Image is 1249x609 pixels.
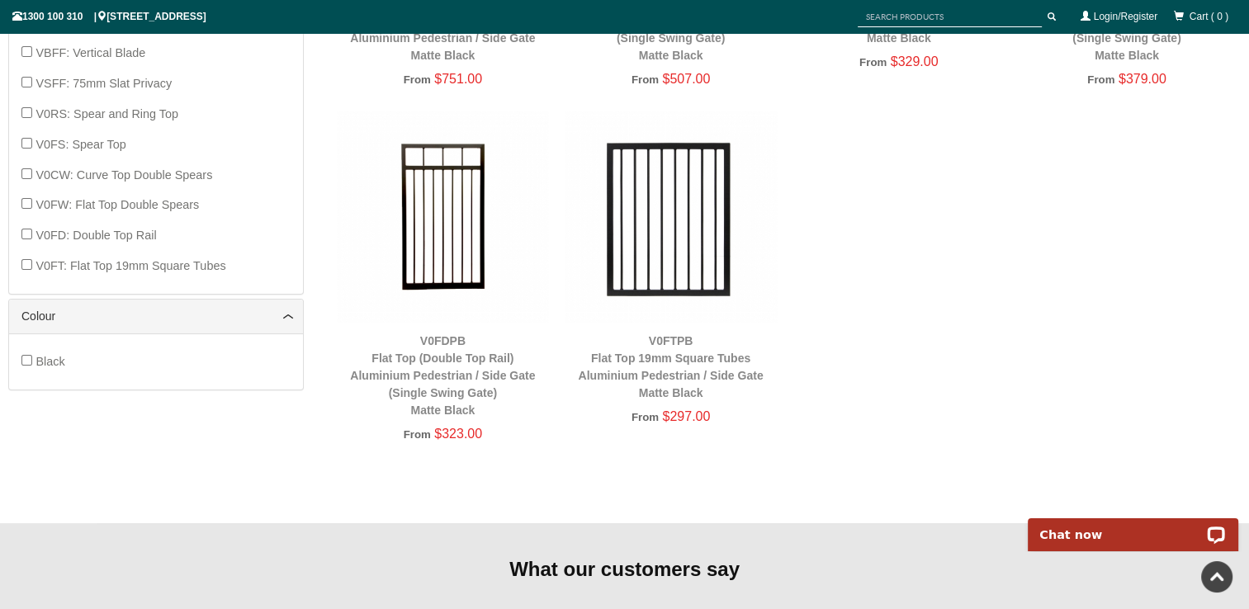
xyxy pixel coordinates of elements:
span: V0RS: Spear and Ring Top [35,107,178,120]
a: V0FTPBFlat Top 19mm Square TubesAluminium Pedestrian / Side GateMatte Black [579,334,764,399]
span: Black [35,355,64,368]
span: V0CW: Curve Top Double Spears [35,168,212,182]
span: $329.00 [891,54,939,68]
span: V0FW: Flat Top Double Spears [35,198,199,211]
img: V0FDPB - Flat Top (Double Top Rail) - Aluminium Pedestrian / Side Gate (Single Swing Gate) - Matt... [337,111,548,322]
span: VSFF: 75mm Slat Privacy [35,77,172,90]
span: From [1087,73,1114,86]
span: From [632,73,659,86]
span: From [404,428,431,441]
span: From [404,73,431,86]
span: VBFF: Vertical Blade [35,46,145,59]
span: V0FS: Spear Top [35,138,125,151]
span: $507.00 [662,72,710,86]
span: $751.00 [434,72,482,86]
a: V0FDPBFlat Top (Double Top Rail)Aluminium Pedestrian / Side Gate (Single Swing Gate)Matte Black [350,334,535,417]
img: V0FTPB - Flat Top 19mm Square Tubes - Aluminium Pedestrian / Side Gate - Matte Black - Gate Wareh... [565,111,776,322]
span: From [859,56,887,68]
span: $297.00 [662,409,710,423]
span: V0FD: Double Top Rail [35,229,156,242]
input: SEARCH PRODUCTS [858,7,1042,27]
span: $323.00 [434,427,482,441]
span: 1300 100 310 | [STREET_ADDRESS] [12,11,206,22]
a: Login/Register [1094,11,1157,22]
div: What our customers say [113,556,1137,583]
iframe: LiveChat chat widget [1017,499,1249,551]
span: V0FT: Flat Top 19mm Square Tubes [35,259,225,272]
span: $379.00 [1119,72,1166,86]
span: Cart ( 0 ) [1190,11,1228,22]
span: From [632,411,659,423]
a: Colour [21,308,291,325]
